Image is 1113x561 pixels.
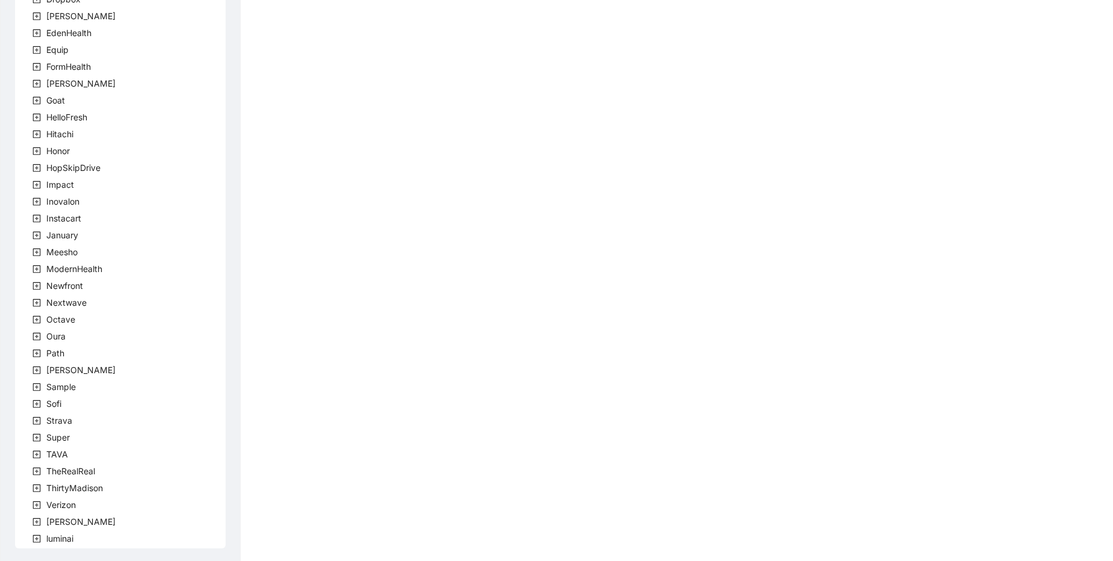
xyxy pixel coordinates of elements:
span: Sofi [46,398,61,409]
span: luminai [44,532,76,546]
span: luminai [46,533,73,544]
span: Equip [46,45,69,55]
span: Nextwave [44,296,89,310]
span: plus-square [32,366,41,374]
span: Rothman [44,363,118,377]
span: plus-square [32,518,41,526]
span: TAVA [46,449,68,459]
span: plus-square [32,113,41,122]
span: plus-square [32,79,41,88]
span: Impact [46,179,74,190]
span: plus-square [32,332,41,341]
span: Super [44,430,72,445]
span: plus-square [32,265,41,273]
span: HopSkipDrive [44,161,103,175]
span: [PERSON_NAME] [46,11,116,21]
span: plus-square [32,96,41,105]
span: plus-square [32,130,41,138]
span: FormHealth [44,60,93,74]
span: Garner [44,76,118,91]
span: Instacart [44,211,84,226]
span: plus-square [32,501,41,509]
span: January [46,230,78,240]
span: plus-square [32,248,41,256]
span: ThirtyMadison [46,483,103,493]
span: Path [46,348,64,358]
span: ModernHealth [44,262,105,276]
span: [PERSON_NAME] [46,78,116,88]
span: HelloFresh [44,110,90,125]
span: [PERSON_NAME] [46,516,116,527]
span: Oura [46,331,66,341]
span: plus-square [32,484,41,492]
span: FormHealth [46,61,91,72]
span: Earnest [44,9,118,23]
span: Inovalon [46,196,79,206]
span: Oura [44,329,68,344]
span: plus-square [32,197,41,206]
span: plus-square [32,147,41,155]
span: Instacart [46,213,81,223]
span: plus-square [32,214,41,223]
span: plus-square [32,63,41,71]
span: Sample [46,382,76,392]
span: plus-square [32,433,41,442]
span: Goat [46,95,65,105]
span: Inovalon [44,194,82,209]
span: EdenHealth [44,26,94,40]
span: plus-square [32,349,41,358]
span: Nextwave [46,297,87,308]
span: EdenHealth [46,28,91,38]
span: Octave [46,314,75,324]
span: Verizon [46,500,76,510]
span: Honor [46,146,70,156]
span: Newfront [44,279,85,293]
span: Hitachi [44,127,76,141]
span: plus-square [32,450,41,459]
span: Newfront [46,280,83,291]
span: plus-square [32,383,41,391]
span: Strava [46,415,72,426]
span: plus-square [32,46,41,54]
span: Meesho [44,245,80,259]
span: Honor [44,144,72,158]
span: January [44,228,81,243]
span: Octave [44,312,78,327]
span: Virta [44,515,118,529]
span: plus-square [32,181,41,189]
span: Meesho [46,247,78,257]
span: Goat [44,93,67,108]
span: plus-square [32,299,41,307]
span: Verizon [44,498,78,512]
span: HelloFresh [46,112,87,122]
span: Strava [44,414,75,428]
span: Sample [44,380,78,394]
span: TAVA [44,447,70,462]
span: TheRealReal [44,464,97,479]
span: plus-square [32,315,41,324]
span: TheRealReal [46,466,95,476]
span: plus-square [32,467,41,476]
span: Path [44,346,67,361]
span: plus-square [32,29,41,37]
span: Impact [44,178,76,192]
span: [PERSON_NAME] [46,365,116,375]
span: plus-square [32,231,41,240]
span: HopSkipDrive [46,163,100,173]
span: ModernHealth [46,264,102,274]
span: plus-square [32,535,41,543]
span: plus-square [32,12,41,20]
span: plus-square [32,400,41,408]
span: Equip [44,43,71,57]
span: Hitachi [46,129,73,139]
span: Super [46,432,70,442]
span: ThirtyMadison [44,481,105,495]
span: plus-square [32,164,41,172]
span: Sofi [44,397,64,411]
span: plus-square [32,417,41,425]
span: plus-square [32,282,41,290]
